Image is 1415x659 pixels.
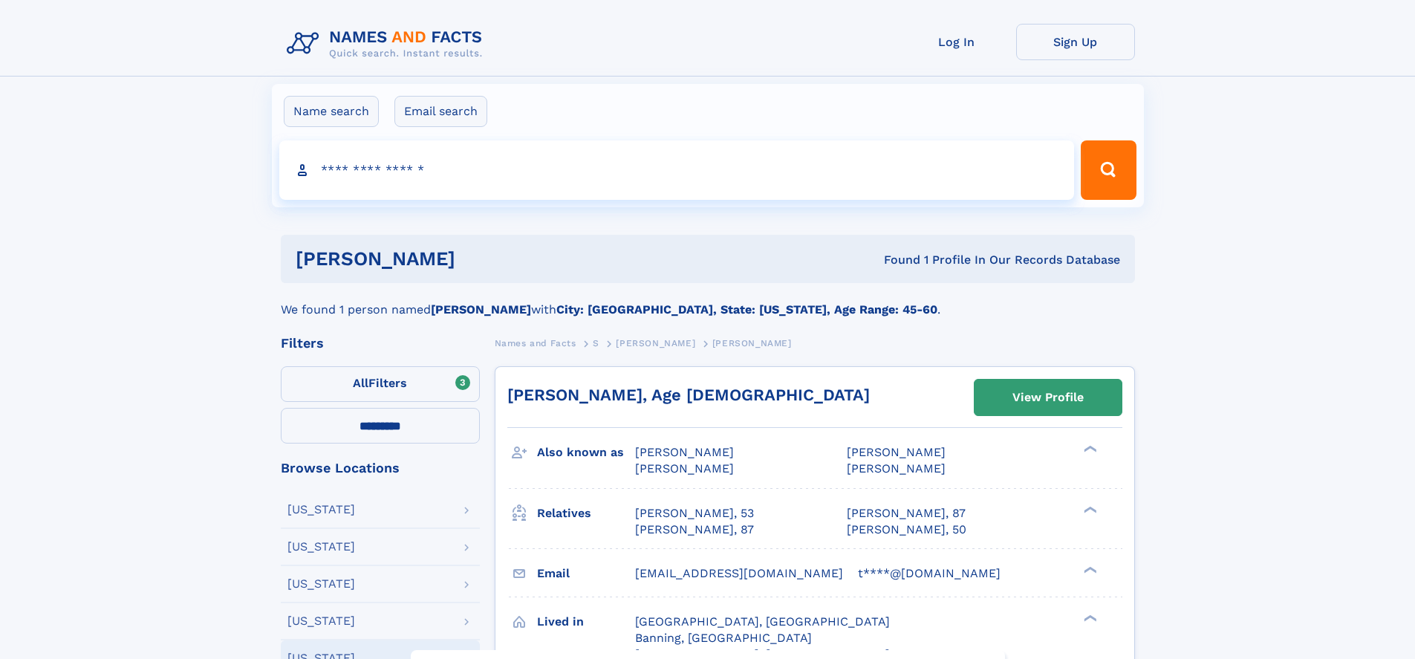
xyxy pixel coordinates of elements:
[281,366,480,402] label: Filters
[1080,613,1098,623] div: ❯
[1080,504,1098,514] div: ❯
[669,252,1120,268] div: Found 1 Profile In Our Records Database
[431,302,531,316] b: [PERSON_NAME]
[635,461,734,475] span: [PERSON_NAME]
[635,631,812,645] span: Banning, [GEOGRAPHIC_DATA]
[281,283,1135,319] div: We found 1 person named with .
[975,380,1122,415] a: View Profile
[287,541,355,553] div: [US_STATE]
[1081,140,1136,200] button: Search Button
[287,615,355,627] div: [US_STATE]
[281,24,495,64] img: Logo Names and Facts
[897,24,1016,60] a: Log In
[847,445,946,459] span: [PERSON_NAME]
[353,376,368,390] span: All
[593,334,599,352] a: S
[635,445,734,459] span: [PERSON_NAME]
[556,302,937,316] b: City: [GEOGRAPHIC_DATA], State: [US_STATE], Age Range: 45-60
[616,334,695,352] a: [PERSON_NAME]
[537,440,635,465] h3: Also known as
[537,501,635,526] h3: Relatives
[287,578,355,590] div: [US_STATE]
[1012,380,1084,415] div: View Profile
[847,505,966,522] a: [PERSON_NAME], 87
[537,609,635,634] h3: Lived in
[296,250,670,268] h1: [PERSON_NAME]
[593,338,599,348] span: S
[284,96,379,127] label: Name search
[287,504,355,516] div: [US_STATE]
[712,338,792,348] span: [PERSON_NAME]
[281,461,480,475] div: Browse Locations
[847,522,966,538] a: [PERSON_NAME], 50
[281,337,480,350] div: Filters
[1080,444,1098,454] div: ❯
[279,140,1075,200] input: search input
[537,561,635,586] h3: Email
[394,96,487,127] label: Email search
[616,338,695,348] span: [PERSON_NAME]
[507,386,870,404] a: [PERSON_NAME], Age [DEMOGRAPHIC_DATA]
[635,522,754,538] a: [PERSON_NAME], 87
[635,566,843,580] span: [EMAIL_ADDRESS][DOMAIN_NAME]
[1016,24,1135,60] a: Sign Up
[495,334,576,352] a: Names and Facts
[635,505,754,522] a: [PERSON_NAME], 53
[635,614,890,629] span: [GEOGRAPHIC_DATA], [GEOGRAPHIC_DATA]
[847,461,946,475] span: [PERSON_NAME]
[1080,565,1098,574] div: ❯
